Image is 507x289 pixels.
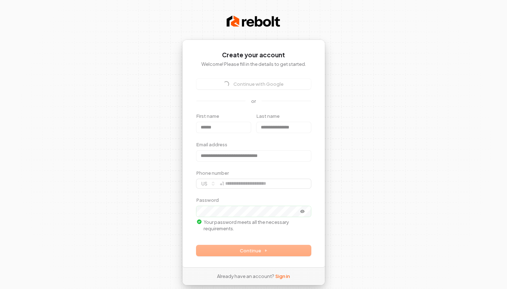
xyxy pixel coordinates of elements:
p: Welcome! Please fill in the details to get started. [196,61,311,67]
a: Sign in [275,273,290,279]
p: Your password meets all the necessary requirements. [196,219,311,232]
p: or [251,98,256,104]
span: Already have an account? [217,273,274,279]
button: Show password [295,207,310,216]
h1: Create your account [196,51,311,59]
img: Rebolt Logo [227,14,280,28]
